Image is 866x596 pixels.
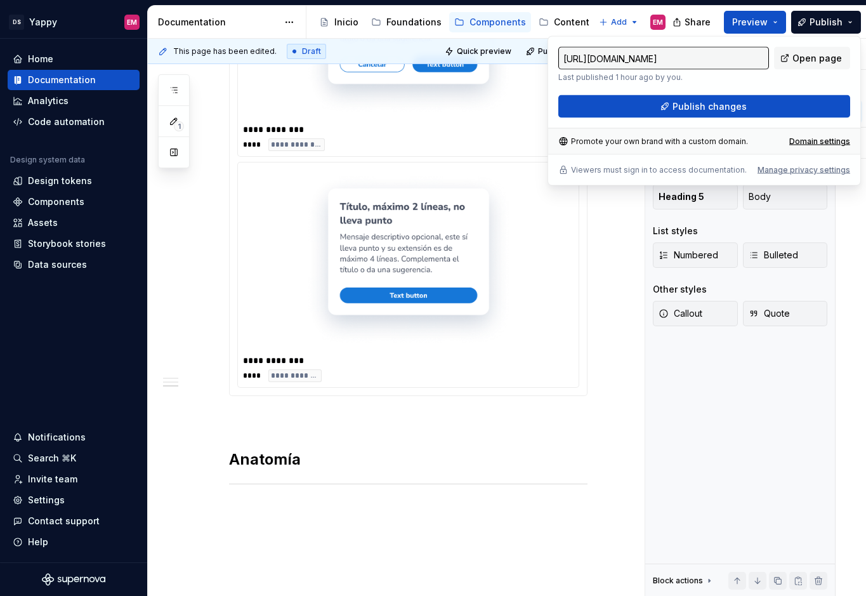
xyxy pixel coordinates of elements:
[749,249,798,262] span: Bulleted
[743,184,828,209] button: Body
[229,449,587,470] h2: Anatomía
[29,16,57,29] div: Yappy
[611,17,627,27] span: Add
[8,70,140,90] a: Documentation
[127,17,137,27] div: EM
[749,307,790,320] span: Quote
[789,136,850,147] a: Domain settings
[653,576,703,586] div: Block actions
[534,12,594,32] a: Content
[749,190,771,203] span: Body
[10,155,85,165] div: Design system data
[758,165,850,175] button: Manage privacy settings
[386,16,442,29] div: Foundations
[743,301,828,326] button: Quote
[685,16,711,29] span: Share
[28,258,87,271] div: Data sources
[8,255,140,275] a: Data sources
[28,431,86,444] div: Notifications
[659,249,718,262] span: Numbered
[653,301,738,326] button: Callout
[595,13,643,31] button: Add
[791,11,861,34] button: Publish
[8,192,140,212] a: Components
[314,10,593,35] div: Page tree
[42,573,105,586] svg: Supernova Logo
[28,95,69,107] div: Analytics
[28,175,92,187] div: Design tokens
[571,165,747,175] p: Viewers must sign in to access documentation.
[334,16,358,29] div: Inicio
[158,16,278,29] div: Documentation
[28,452,76,465] div: Search ⌘K
[666,11,719,34] button: Share
[8,511,140,531] button: Contact support
[28,53,53,65] div: Home
[653,572,714,590] div: Block actions
[28,494,65,507] div: Settings
[743,242,828,268] button: Bulleted
[441,43,517,60] button: Quick preview
[9,15,24,30] div: DS
[28,536,48,548] div: Help
[672,100,747,113] span: Publish changes
[558,72,769,83] p: Last published 1 hour ago by you.
[8,171,140,191] a: Design tokens
[28,473,77,486] div: Invite team
[8,213,140,233] a: Assets
[558,95,850,118] button: Publish changes
[28,195,84,208] div: Components
[8,91,140,111] a: Analytics
[449,12,531,32] a: Components
[653,225,698,237] div: List styles
[8,112,140,132] a: Code automation
[810,16,843,29] span: Publish
[8,532,140,552] button: Help
[653,242,738,268] button: Numbered
[659,190,704,203] span: Heading 5
[8,427,140,447] button: Notifications
[659,307,702,320] span: Callout
[302,46,321,56] span: Draft
[28,116,105,128] div: Code automation
[538,46,600,56] span: Publish changes
[28,515,100,527] div: Contact support
[792,52,842,65] span: Open page
[457,46,511,56] span: Quick preview
[653,283,707,296] div: Other styles
[653,17,663,27] div: EM
[8,49,140,69] a: Home
[774,47,850,70] a: Open page
[653,184,738,209] button: Heading 5
[173,46,277,56] span: This page has been edited.
[8,234,140,254] a: Storybook stories
[732,16,768,29] span: Preview
[28,74,96,86] div: Documentation
[522,43,605,60] button: Publish changes
[366,12,447,32] a: Foundations
[28,237,106,250] div: Storybook stories
[554,16,589,29] div: Content
[314,12,364,32] a: Inicio
[558,136,748,147] div: Promote your own brand with a custom domain.
[8,490,140,510] a: Settings
[3,8,145,36] button: DSYappyEM
[8,448,140,468] button: Search ⌘K
[724,11,786,34] button: Preview
[174,121,184,131] span: 1
[8,469,140,489] a: Invite team
[28,216,58,229] div: Assets
[469,16,526,29] div: Components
